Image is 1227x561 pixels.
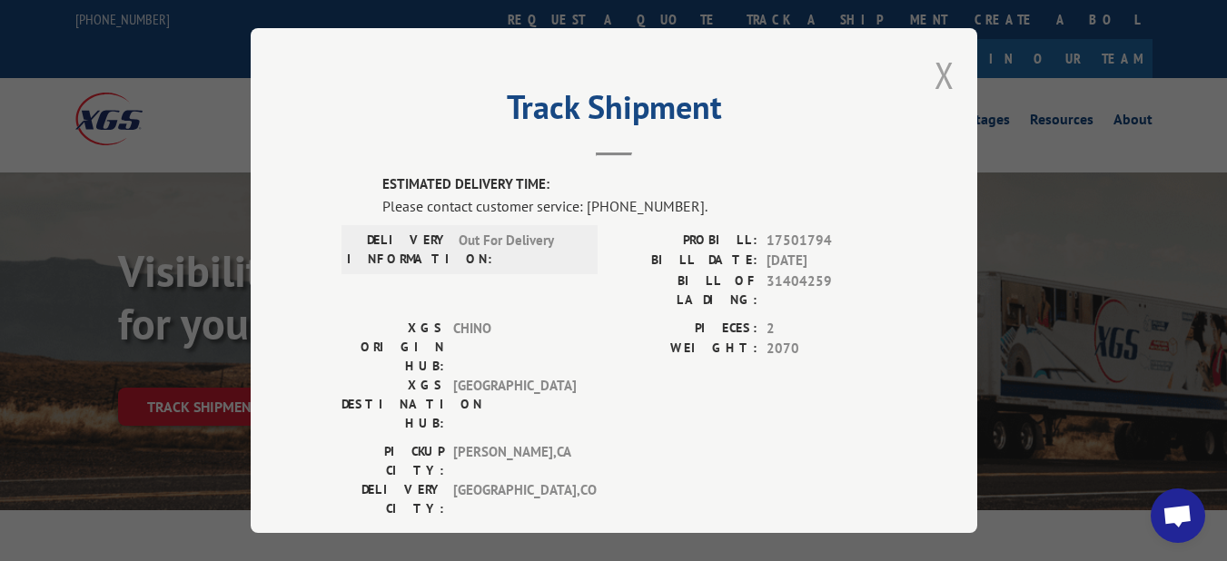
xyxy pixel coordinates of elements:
[767,230,886,251] span: 17501794
[453,441,576,479] span: [PERSON_NAME] , CA
[341,479,444,517] label: DELIVERY CITY:
[453,479,576,517] span: [GEOGRAPHIC_DATA] , CO
[453,318,576,375] span: CHINO
[341,94,886,129] h2: Track Shipment
[459,230,581,268] span: Out For Delivery
[614,230,757,251] label: PROBILL:
[767,339,886,359] span: 2070
[453,375,576,432] span: [GEOGRAPHIC_DATA]
[935,51,955,99] button: Close modal
[347,230,450,268] label: DELIVERY INFORMATION:
[382,194,886,216] div: Please contact customer service: [PHONE_NUMBER].
[614,318,757,339] label: PIECES:
[341,375,444,432] label: XGS DESTINATION HUB:
[614,251,757,271] label: BILL DATE:
[767,318,886,339] span: 2
[382,174,886,195] label: ESTIMATED DELIVERY TIME:
[341,441,444,479] label: PICKUP CITY:
[614,271,757,309] label: BILL OF LADING:
[614,339,757,359] label: WEIGHT:
[341,318,444,375] label: XGS ORIGIN HUB:
[767,251,886,271] span: [DATE]
[767,271,886,309] span: 31404259
[1151,488,1205,543] div: Open chat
